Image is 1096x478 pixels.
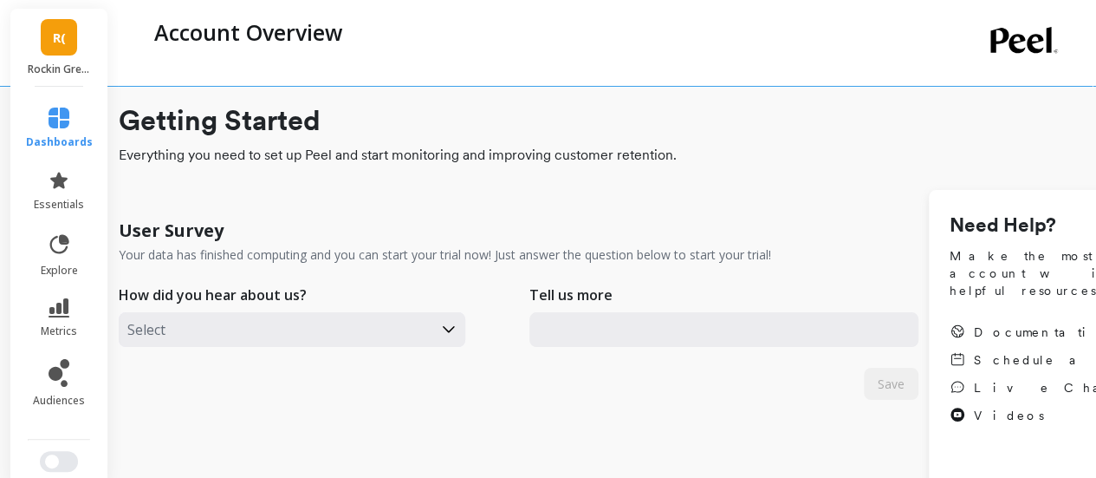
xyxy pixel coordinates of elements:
span: essentials [34,198,84,212]
p: How did you hear about us? [119,285,307,305]
span: R( [53,28,66,48]
p: Account Overview [154,17,342,47]
span: Videos [974,407,1044,424]
h1: User Survey [119,219,224,243]
button: Switch to New UI [40,451,78,472]
p: Tell us more [529,285,613,305]
span: dashboards [26,135,93,149]
p: Rockin Green (Essor) [28,62,91,76]
span: explore [41,264,78,278]
p: Your data has finished computing and you can start your trial now! Just answer the question below... [119,246,771,264]
span: metrics [41,324,77,338]
span: audiences [33,394,85,408]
